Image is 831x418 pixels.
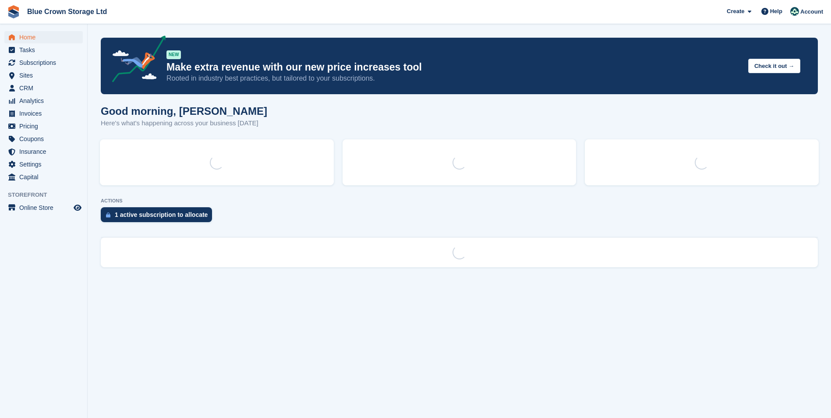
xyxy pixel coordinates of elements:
a: menu [4,57,83,69]
div: NEW [166,50,181,59]
a: menu [4,202,83,214]
span: Storefront [8,191,87,199]
span: Home [19,31,72,43]
a: menu [4,82,83,94]
a: menu [4,120,83,132]
span: Settings [19,158,72,170]
a: menu [4,44,83,56]
a: menu [4,95,83,107]
span: Online Store [19,202,72,214]
div: 1 active subscription to allocate [115,211,208,218]
p: Rooted in industry best practices, but tailored to your subscriptions. [166,74,741,83]
button: Check it out → [748,59,800,73]
img: John Marshall [790,7,799,16]
span: Create [727,7,744,16]
span: Invoices [19,107,72,120]
span: CRM [19,82,72,94]
img: stora-icon-8386f47178a22dfd0bd8f6a31ec36ba5ce8667c1dd55bd0f319d3a0aa187defe.svg [7,5,20,18]
a: menu [4,107,83,120]
a: menu [4,158,83,170]
span: Tasks [19,44,72,56]
span: Capital [19,171,72,183]
span: Subscriptions [19,57,72,69]
img: active_subscription_to_allocate_icon-d502201f5373d7db506a760aba3b589e785aa758c864c3986d89f69b8ff3... [106,212,110,218]
a: Blue Crown Storage Ltd [24,4,110,19]
span: Coupons [19,133,72,145]
p: Make extra revenue with our new price increases tool [166,61,741,74]
span: Pricing [19,120,72,132]
p: ACTIONS [101,198,818,204]
a: menu [4,133,83,145]
a: 1 active subscription to allocate [101,207,216,227]
h1: Good morning, [PERSON_NAME] [101,105,267,117]
p: Here's what's happening across your business [DATE] [101,118,267,128]
a: Preview store [72,202,83,213]
span: Insurance [19,145,72,158]
span: Sites [19,69,72,81]
a: menu [4,31,83,43]
span: Help [770,7,782,16]
a: menu [4,69,83,81]
span: Account [800,7,823,16]
a: menu [4,145,83,158]
span: Analytics [19,95,72,107]
img: price-adjustments-announcement-icon-8257ccfd72463d97f412b2fc003d46551f7dbcb40ab6d574587a9cd5c0d94... [105,35,166,85]
a: menu [4,171,83,183]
